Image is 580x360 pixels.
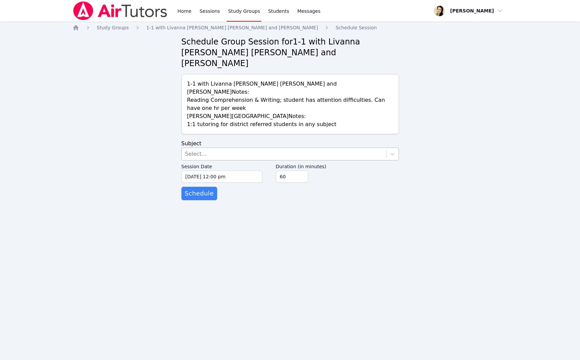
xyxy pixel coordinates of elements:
span: Schedule Session [336,25,377,30]
span: Schedule [185,189,214,198]
div: Select... [185,150,207,158]
span: [PERSON_NAME][GEOGRAPHIC_DATA] Notes: [187,113,306,119]
button: Schedule [181,187,217,200]
p: 1:1 tutoring for district referred students in any subject [187,120,393,128]
a: Schedule Session [336,24,377,31]
span: Messages [297,8,321,14]
label: Duration (in minutes) [276,160,399,171]
span: 1-1 with Livanna [PERSON_NAME] [PERSON_NAME] and [PERSON_NAME] [146,25,318,30]
span: Study Groups [97,25,129,30]
span: 1-1 with Livanna [PERSON_NAME] [PERSON_NAME] and [PERSON_NAME] Notes: [187,81,337,95]
p: Reading Comprehension & Writing; student has attention difficulties. Can have one hr per week [187,96,393,112]
a: 1-1 with Livanna [PERSON_NAME] [PERSON_NAME] and [PERSON_NAME] [146,24,318,31]
label: Session Date [181,160,262,171]
nav: Breadcrumb [72,24,507,31]
a: Study Groups [97,24,129,31]
label: Subject [181,140,202,147]
img: Air Tutors [72,1,168,20]
h2: Schedule Group Session for 1-1 with Livanna [PERSON_NAME] [PERSON_NAME] and [PERSON_NAME] [181,36,399,69]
